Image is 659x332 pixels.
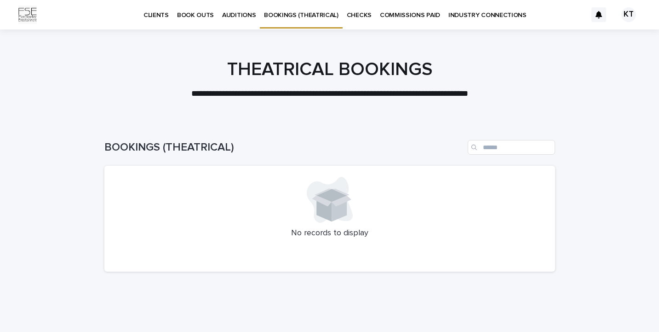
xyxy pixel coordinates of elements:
img: Km9EesSdRbS9ajqhBzyo [18,6,37,24]
input: Search [468,140,555,155]
div: KT [621,7,636,22]
h1: THEATRICAL BOOKINGS [104,58,555,81]
h1: BOOKINGS (THEATRICAL) [104,141,464,154]
p: No records to display [115,228,544,239]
